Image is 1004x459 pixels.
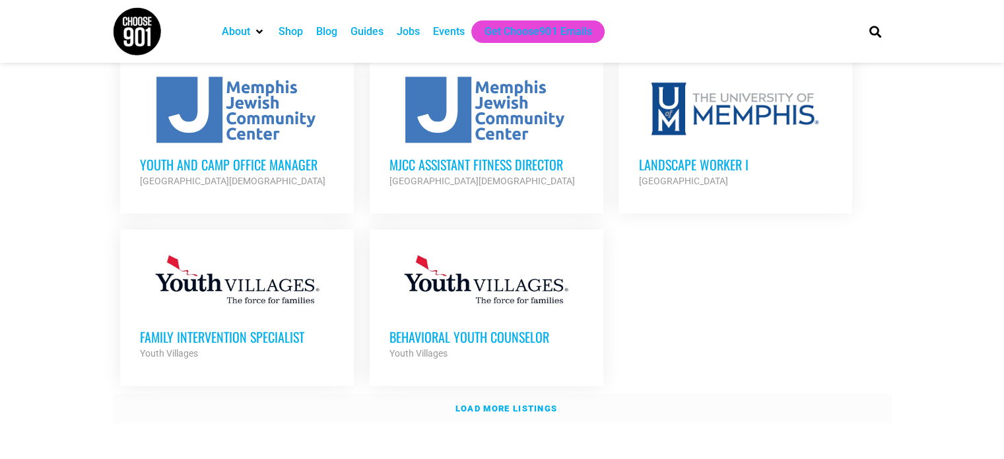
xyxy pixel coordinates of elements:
strong: Youth Villages [140,348,198,359]
a: Load more listings [113,394,892,424]
h3: Behavioral Youth Counselor [389,328,584,345]
a: Landscape Worker I [GEOGRAPHIC_DATA] [619,57,852,209]
a: Blog [316,24,337,40]
div: About [215,20,272,43]
a: Shop [279,24,303,40]
h3: Youth and Camp Office Manager [140,156,334,173]
a: Behavioral Youth Counselor Youth Villages [370,229,603,381]
a: Jobs [397,24,420,40]
a: About [222,24,250,40]
nav: Main nav [215,20,846,43]
a: Guides [351,24,384,40]
strong: [GEOGRAPHIC_DATA][DEMOGRAPHIC_DATA] [140,176,325,186]
a: Family Intervention Specialist Youth Villages [120,229,354,381]
a: Youth and Camp Office Manager [GEOGRAPHIC_DATA][DEMOGRAPHIC_DATA] [120,57,354,209]
h3: MJCC Assistant Fitness Director [389,156,584,173]
a: MJCC Assistant Fitness Director [GEOGRAPHIC_DATA][DEMOGRAPHIC_DATA] [370,57,603,209]
div: Search [864,20,886,42]
a: Get Choose901 Emails [485,24,591,40]
h3: Family Intervention Specialist [140,328,334,345]
strong: [GEOGRAPHIC_DATA] [638,176,727,186]
strong: [GEOGRAPHIC_DATA][DEMOGRAPHIC_DATA] [389,176,575,186]
strong: Youth Villages [389,348,448,359]
strong: Load more listings [455,404,557,413]
h3: Landscape Worker I [638,156,832,173]
a: Events [433,24,465,40]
